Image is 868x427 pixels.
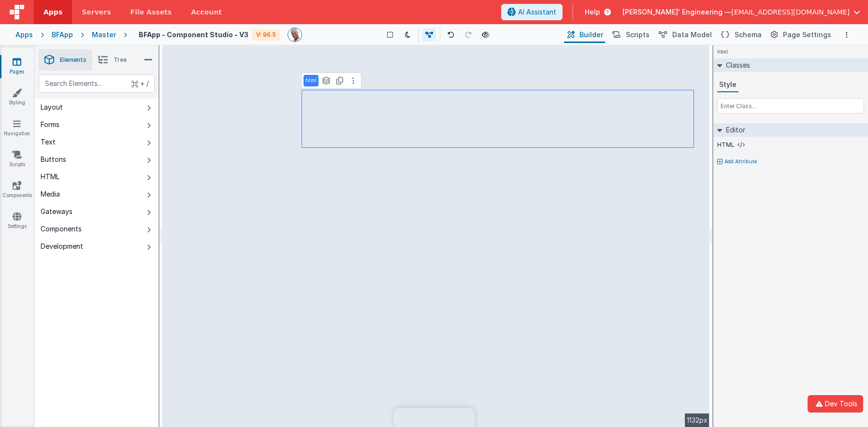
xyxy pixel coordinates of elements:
div: V: 96.5 [252,29,280,41]
div: Media [41,189,60,199]
div: Buttons [41,155,66,164]
div: Apps [15,30,33,40]
button: Add Attribute [717,158,864,166]
input: Search Elements... [39,74,155,93]
h2: Editor [722,123,745,137]
div: Text [41,137,56,147]
div: HTML [41,172,59,182]
button: AI Assistant [501,4,563,20]
span: Servers [82,7,111,17]
div: Forms [41,120,59,129]
button: Gateways [35,203,159,220]
span: Elements [60,56,87,64]
span: Builder [579,30,603,40]
div: 1132px [685,413,709,427]
img: 11ac31fe5dc3d0eff3fbbbf7b26fa6e1 [288,28,302,42]
button: Schema [718,27,764,43]
span: File Assets [130,7,172,17]
div: Development [41,242,83,251]
span: Help [585,7,600,17]
div: BFApp [52,30,73,40]
div: Gateways [41,207,72,216]
button: Components [35,220,159,238]
span: AI Assistant [518,7,556,17]
button: Data Model [655,27,714,43]
div: Layout [41,102,63,112]
span: Schema [735,30,762,40]
h4: BFApp - Component Studio - V3 [139,31,248,38]
button: HTML [35,168,159,185]
button: Buttons [35,151,159,168]
button: Layout [35,99,159,116]
button: Forms [35,116,159,133]
span: Tree [114,56,127,64]
button: Media [35,185,159,203]
span: Data Model [672,30,712,40]
input: Enter Class... [717,98,864,114]
button: Scripts [609,27,651,43]
span: Scripts [626,30,650,40]
button: Development [35,238,159,255]
h4: html [713,45,732,58]
button: Dev Tools [808,395,863,413]
div: --> [162,45,709,427]
button: Style [717,78,738,92]
button: Text [35,133,159,151]
p: html [305,77,317,85]
div: Components [41,224,82,234]
span: + / [131,74,149,93]
span: [PERSON_NAME]' Engineering — [622,7,731,17]
button: Builder [564,27,605,43]
div: Master [92,30,116,40]
button: [PERSON_NAME]' Engineering — [EMAIL_ADDRESS][DOMAIN_NAME] [622,7,860,17]
span: Page Settings [783,30,831,40]
h2: Classes [722,58,750,72]
p: Add Attribute [724,158,757,166]
button: Options [841,29,853,41]
span: [EMAIL_ADDRESS][DOMAIN_NAME] [731,7,850,17]
span: Apps [43,7,62,17]
button: Page Settings [767,27,833,43]
label: HTML [717,141,735,149]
